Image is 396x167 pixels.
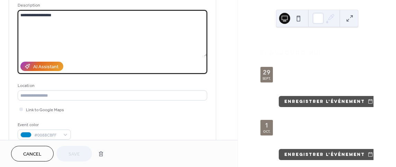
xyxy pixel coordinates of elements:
[286,129,342,137] span: mer., [DATE] - jeu., [DATE]
[33,63,58,71] div: AI Assistant
[279,119,374,126] div: Conseil communal
[263,77,271,80] div: sept.
[279,137,284,144] div: ​
[18,2,206,9] div: Description
[297,137,299,144] span: -
[286,76,341,83] span: lundi, septembre 29, 2025
[20,62,63,71] button: AI Assistant
[279,76,284,83] div: ​
[279,84,284,91] div: ​
[23,151,42,158] span: Cancel
[18,82,206,89] div: Location
[279,66,374,73] div: Préparation Conseil
[286,84,297,91] span: 20:00
[265,122,269,129] div: 1
[279,129,284,137] div: ​
[279,149,379,160] button: Enregistrer l'événement
[26,106,64,114] span: Link to Google Maps
[11,146,54,161] button: Cancel
[299,84,310,91] span: 23:00
[279,96,379,107] button: Enregistrer l'événement
[263,69,270,76] div: 29
[297,84,299,91] span: -
[34,132,60,139] span: #0088CBFF
[255,37,379,45] div: Événements à venir
[286,137,297,144] span: 20:15
[18,121,70,129] div: Event color
[299,137,310,144] span: 23:45
[263,130,270,133] div: oct.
